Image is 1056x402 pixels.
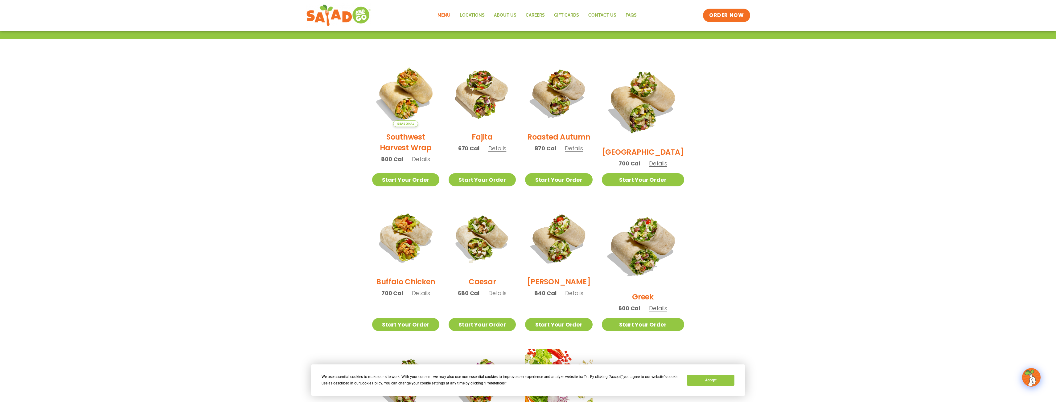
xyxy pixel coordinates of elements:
h2: Greek [632,291,654,302]
span: Details [488,144,507,152]
div: Cookie Consent Prompt [311,364,745,396]
h2: Roasted Autumn [527,132,590,142]
a: Start Your Order [372,318,439,331]
a: Menu [433,8,455,22]
button: Accept [687,375,734,386]
span: Preferences [485,381,505,385]
span: 700 Cal [381,289,403,297]
img: Product photo for Caesar Wrap [449,205,516,272]
span: 840 Cal [534,289,557,297]
span: 870 Cal [535,144,556,152]
h2: Buffalo Chicken [376,276,435,287]
span: Details [412,155,430,163]
span: Seasonal [393,120,418,127]
nav: Menu [433,8,641,22]
span: 600 Cal [618,304,640,312]
a: Start Your Order [372,173,439,186]
a: ORDER NOW [703,9,750,22]
span: ORDER NOW [709,12,744,19]
span: Details [649,160,667,167]
h2: [PERSON_NAME] [527,276,590,287]
img: Product photo for Southwest Harvest Wrap [372,60,439,127]
a: About Us [489,8,521,22]
a: Contact Us [584,8,621,22]
a: Locations [455,8,489,22]
a: FAQs [621,8,641,22]
img: new-SAG-logo-768×292 [306,3,371,28]
img: Product photo for Greek Wrap [602,205,684,287]
img: Product photo for Roasted Autumn Wrap [525,60,592,127]
h2: Southwest Harvest Wrap [372,132,439,153]
h2: Fajita [472,132,493,142]
a: Start Your Order [525,173,592,186]
h2: Caesar [469,276,496,287]
span: Details [412,289,430,297]
h2: [GEOGRAPHIC_DATA] [602,147,684,157]
img: Product photo for Buffalo Chicken Wrap [372,205,439,272]
span: 670 Cal [458,144,479,152]
a: Start Your Order [525,318,592,331]
span: Cookie Policy [360,381,382,385]
a: Careers [521,8,549,22]
a: Start Your Order [449,318,516,331]
span: 680 Cal [458,289,479,297]
a: GIFT CARDS [549,8,584,22]
img: wpChatIcon [1023,369,1040,386]
span: 700 Cal [618,159,640,168]
span: 800 Cal [381,155,403,163]
img: Product photo for BBQ Ranch Wrap [602,60,684,142]
span: Details [565,289,583,297]
div: We use essential cookies to make our site work. With your consent, we may also use non-essential ... [322,374,680,387]
img: Product photo for Fajita Wrap [449,60,516,127]
a: Start Your Order [602,318,684,331]
a: Start Your Order [602,173,684,186]
a: Start Your Order [449,173,516,186]
span: Details [649,304,667,312]
span: Details [565,144,583,152]
img: Product photo for Cobb Wrap [525,205,592,272]
span: Details [488,289,507,297]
